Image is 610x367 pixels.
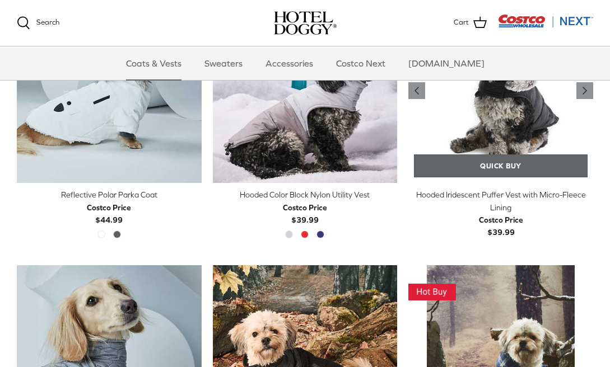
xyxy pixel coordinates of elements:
a: Previous [576,82,593,99]
span: Cart [454,17,469,29]
b: $39.99 [283,201,327,224]
b: $44.99 [87,201,131,224]
a: Accessories [255,46,323,80]
img: This Item Is A Hot Buy! Get it While the Deal is Good! [408,284,456,301]
a: Previous [408,82,425,99]
a: [DOMAIN_NAME] [398,46,495,80]
div: Hooded Iridescent Puffer Vest with Micro-Fleece Lining [408,189,593,214]
a: hoteldoggy.com hoteldoggycom [274,11,337,35]
a: Visit Costco Next [498,21,593,30]
a: Cart [454,16,487,30]
span: Search [36,18,59,26]
img: Costco Next [498,14,593,28]
a: Reflective Polar Parka Coat Costco Price$44.99 [17,189,202,226]
a: Coats & Vests [116,46,192,80]
img: hoteldoggycom [274,11,337,35]
a: Costco Next [326,46,395,80]
a: Hooded Color Block Nylon Utility Vest Costco Price$39.99 [213,189,398,226]
a: Search [17,16,59,30]
a: Hooded Iridescent Puffer Vest with Micro-Fleece Lining Costco Price$39.99 [408,189,593,239]
div: Reflective Polar Parka Coat [17,189,202,201]
div: Costco Price [283,201,327,214]
div: Costco Price [479,214,523,226]
a: Quick buy [414,154,588,177]
div: Costco Price [87,201,131,214]
a: Sweaters [194,46,253,80]
div: Hooded Color Block Nylon Utility Vest [213,189,398,201]
b: $39.99 [479,214,523,237]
